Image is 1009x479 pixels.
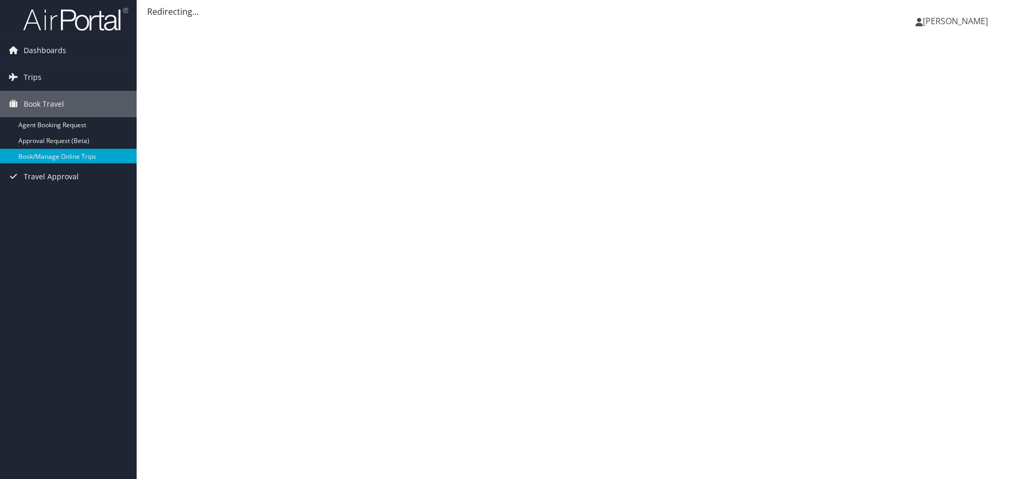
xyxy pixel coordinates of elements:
[24,64,42,90] span: Trips
[923,15,988,27] span: [PERSON_NAME]
[23,7,128,32] img: airportal-logo.png
[915,5,998,37] a: [PERSON_NAME]
[24,91,64,117] span: Book Travel
[24,164,79,190] span: Travel Approval
[24,37,66,64] span: Dashboards
[147,5,998,18] div: Redirecting...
